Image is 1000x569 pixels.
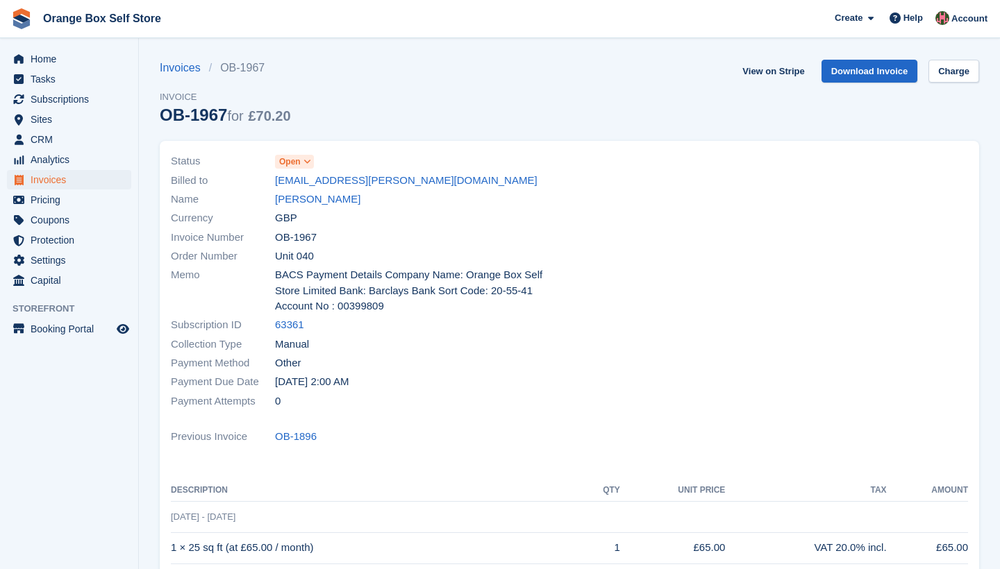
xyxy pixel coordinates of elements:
a: menu [7,90,131,109]
td: 1 [582,532,620,563]
nav: breadcrumbs [160,60,291,76]
a: menu [7,230,131,250]
a: menu [7,271,131,290]
th: Tax [725,479,886,502]
span: Subscriptions [31,90,114,109]
a: menu [7,130,131,149]
a: Preview store [115,321,131,337]
span: Storefront [12,302,138,316]
span: Manual [275,337,309,353]
span: Unit 040 [275,248,314,264]
a: menu [7,190,131,210]
span: Account [951,12,987,26]
td: £65.00 [620,532,726,563]
a: menu [7,110,131,129]
span: Open [279,155,301,168]
a: menu [7,210,131,230]
span: OB-1967 [275,230,317,246]
span: Order Number [171,248,275,264]
span: 0 [275,393,281,409]
a: OB-1896 [275,429,317,445]
span: Payment Due Date [171,374,275,390]
span: Booking Portal [31,319,114,339]
span: Currency [171,210,275,226]
span: GBP [275,210,297,226]
td: 1 × 25 sq ft (at £65.00 / month) [171,532,582,563]
span: Create [835,11,862,25]
span: Tasks [31,69,114,89]
span: Settings [31,250,114,270]
span: Memo [171,267,275,314]
span: Other [275,355,301,371]
img: stora-icon-8386f47178a22dfd0bd8f6a31ec36ba5ce8667c1dd55bd0f319d3a0aa187defe.svg [11,8,32,29]
td: £65.00 [887,532,968,563]
a: Download Invoice [822,60,918,83]
span: Invoice [160,90,291,104]
span: Subscription ID [171,317,275,333]
th: Description [171,479,582,502]
div: OB-1967 [160,105,291,124]
a: Open [275,153,314,169]
span: Home [31,49,114,69]
span: Name [171,192,275,207]
span: Sites [31,110,114,129]
a: [EMAIL_ADDRESS][PERSON_NAME][DOMAIN_NAME] [275,173,537,189]
th: Unit Price [620,479,726,502]
th: Amount [887,479,968,502]
span: Pricing [31,190,114,210]
span: Payment Attempts [171,393,275,409]
span: Collection Type [171,337,275,353]
span: Invoice Number [171,230,275,246]
span: Payment Method [171,355,275,371]
img: David Clark [935,11,949,25]
a: menu [7,170,131,189]
time: 2025-08-16 01:00:00 UTC [275,374,349,390]
span: for [227,108,243,124]
span: BACS Payment Details Company Name: Orange Box Self Store Limited Bank: Barclays Bank Sort Code: 2... [275,267,561,314]
a: menu [7,69,131,89]
a: menu [7,49,131,69]
th: QTY [582,479,620,502]
span: [DATE] - [DATE] [171,511,235,522]
span: Status [171,153,275,169]
span: Billed to [171,173,275,189]
a: menu [7,319,131,339]
span: Invoices [31,170,114,189]
span: Analytics [31,150,114,169]
a: Orange Box Self Store [37,7,167,30]
a: menu [7,250,131,270]
div: VAT 20.0% incl. [725,540,886,556]
a: Charge [928,60,979,83]
a: menu [7,150,131,169]
span: Protection [31,230,114,250]
a: 63361 [275,317,304,333]
a: Invoices [160,60,209,76]
span: £70.20 [248,108,290,124]
span: CRM [31,130,114,149]
a: View on Stripe [737,60,810,83]
span: Capital [31,271,114,290]
span: Help [903,11,923,25]
span: Previous Invoice [171,429,275,445]
span: Coupons [31,210,114,230]
a: [PERSON_NAME] [275,192,360,207]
